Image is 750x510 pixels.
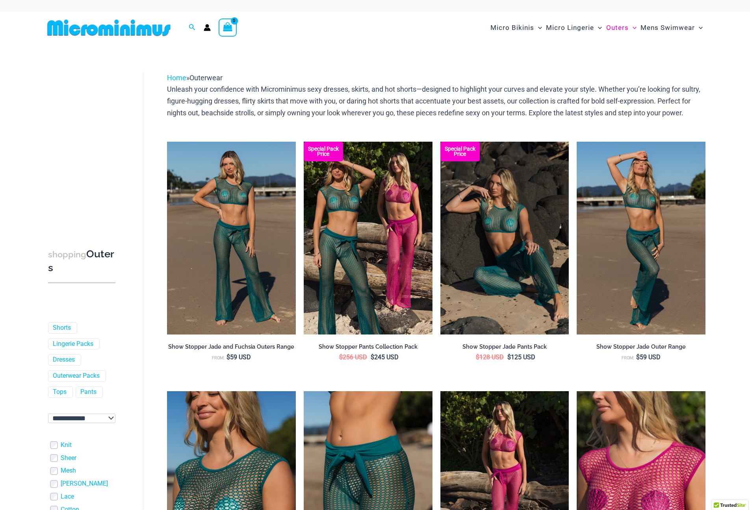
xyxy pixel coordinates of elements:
[53,324,71,332] a: Shorts
[48,249,86,259] span: shopping
[189,23,196,33] a: Search icon link
[577,343,705,353] a: Show Stopper Jade Outer Range
[304,142,433,334] img: Collection Pack (6)
[371,353,374,361] span: $
[476,353,504,361] bdi: 128 USD
[167,74,186,82] a: Home
[546,18,594,38] span: Micro Lingerie
[640,18,695,38] span: Mens Swimwear
[440,343,569,353] a: Show Stopper Jade Pants Pack
[636,353,640,361] span: $
[304,146,343,157] b: Special Pack Price
[53,388,67,396] a: Tops
[604,16,639,40] a: OutersMenu ToggleMenu Toggle
[61,467,76,475] a: Mesh
[48,66,119,223] iframe: TrustedSite Certified
[304,142,433,334] a: Collection Pack (6) Collection Pack BCollection Pack B
[48,414,115,423] select: wpc-taxonomy-pa_color-745982
[339,353,343,361] span: $
[304,343,433,353] a: Show Stopper Pants Collection Pack
[371,353,399,361] bdi: 245 USD
[53,356,75,364] a: Dresses
[534,18,542,38] span: Menu Toggle
[61,480,108,488] a: [PERSON_NAME]
[219,18,237,37] a: View Shopping Cart, empty
[61,454,76,462] a: Sheer
[212,355,225,360] span: From:
[53,340,93,348] a: Lingerie Packs
[636,353,661,361] bdi: 59 USD
[167,142,296,334] img: Show Stopper Jade 366 Top 5007 pants 03
[490,18,534,38] span: Micro Bikinis
[594,18,602,38] span: Menu Toggle
[226,353,251,361] bdi: 59 USD
[61,493,74,501] a: Lace
[440,142,569,334] img: Show Stopper Jade 366 Top 5007 pants 08
[544,16,604,40] a: Micro LingerieMenu ToggleMenu Toggle
[167,142,296,334] a: Show Stopper Jade 366 Top 5007 pants 03Show Stopper Fuchsia 366 Top 5007 pants 03Show Stopper Fuc...
[606,18,629,38] span: Outers
[507,353,535,361] bdi: 125 USD
[639,16,705,40] a: Mens SwimwearMenu ToggleMenu Toggle
[622,355,634,360] span: From:
[440,146,480,157] b: Special Pack Price
[53,372,100,380] a: Outerwear Packs
[339,353,367,361] bdi: 256 USD
[476,353,479,361] span: $
[440,142,569,334] a: Show Stopper Jade 366 Top 5007 pants 08 Show Stopper Jade 366 Top 5007 pants 05Show Stopper Jade ...
[629,18,637,38] span: Menu Toggle
[61,441,72,449] a: Knit
[487,15,706,41] nav: Site Navigation
[167,343,296,351] h2: Show Stopper Jade and Fuchsia Outers Range
[577,142,705,334] img: Show Stopper Jade 366 Top 5007 pants 01
[167,74,223,82] span: »
[48,248,115,275] h3: Outers
[577,142,705,334] a: Show Stopper Jade 366 Top 5007 pants 01Show Stopper Jade 366 Top 5007 pants 05Show Stopper Jade 3...
[204,24,211,31] a: Account icon link
[167,343,296,353] a: Show Stopper Jade and Fuchsia Outers Range
[695,18,703,38] span: Menu Toggle
[189,74,223,82] span: Outerwear
[488,16,544,40] a: Micro BikinisMenu ToggleMenu Toggle
[44,19,174,37] img: MM SHOP LOGO FLAT
[167,83,705,118] p: Unleash your confidence with Microminimus sexy dresses, skirts, and hot shorts—designed to highli...
[226,353,230,361] span: $
[577,343,705,351] h2: Show Stopper Jade Outer Range
[304,343,433,351] h2: Show Stopper Pants Collection Pack
[80,388,97,396] a: Pants
[440,343,569,351] h2: Show Stopper Jade Pants Pack
[507,353,511,361] span: $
